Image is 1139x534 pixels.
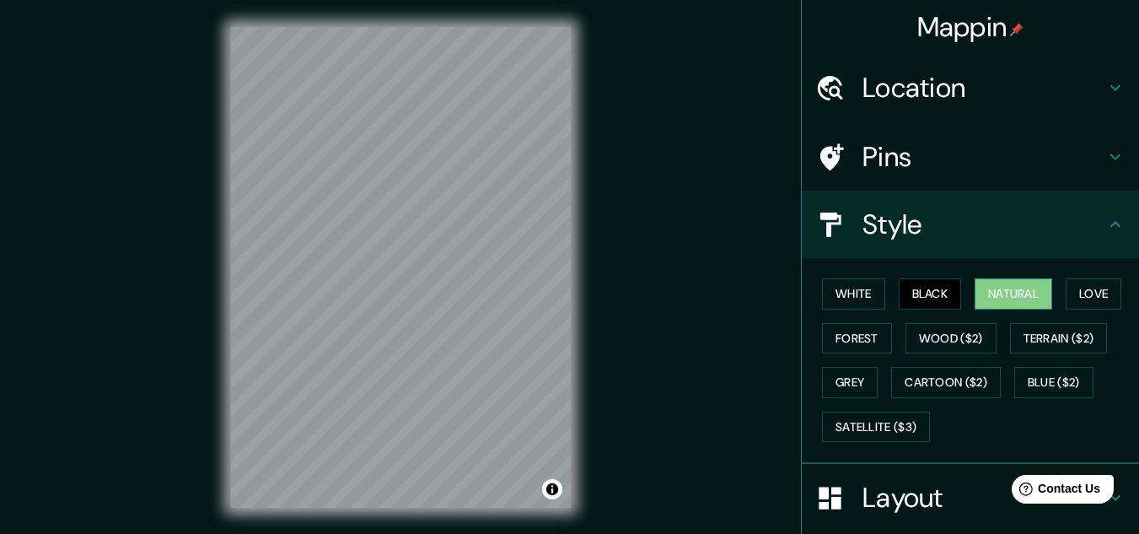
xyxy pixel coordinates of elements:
[802,54,1139,121] div: Location
[231,27,571,508] canvas: Map
[917,10,1024,44] h4: Mappin
[822,367,878,398] button: Grey
[989,468,1120,515] iframe: Help widget launcher
[542,479,562,499] button: Toggle attribution
[905,323,997,354] button: Wood ($2)
[1014,367,1093,398] button: Blue ($2)
[862,140,1105,174] h4: Pins
[862,208,1105,241] h4: Style
[822,278,885,310] button: White
[891,367,1001,398] button: Cartoon ($2)
[802,464,1139,531] div: Layout
[822,323,892,354] button: Forest
[1010,323,1108,354] button: Terrain ($2)
[1010,23,1023,36] img: pin-icon.png
[802,123,1139,191] div: Pins
[899,278,962,310] button: Black
[822,412,930,443] button: Satellite ($3)
[862,71,1105,105] h4: Location
[1066,278,1121,310] button: Love
[802,191,1139,258] div: Style
[862,481,1105,515] h4: Layout
[975,278,1052,310] button: Natural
